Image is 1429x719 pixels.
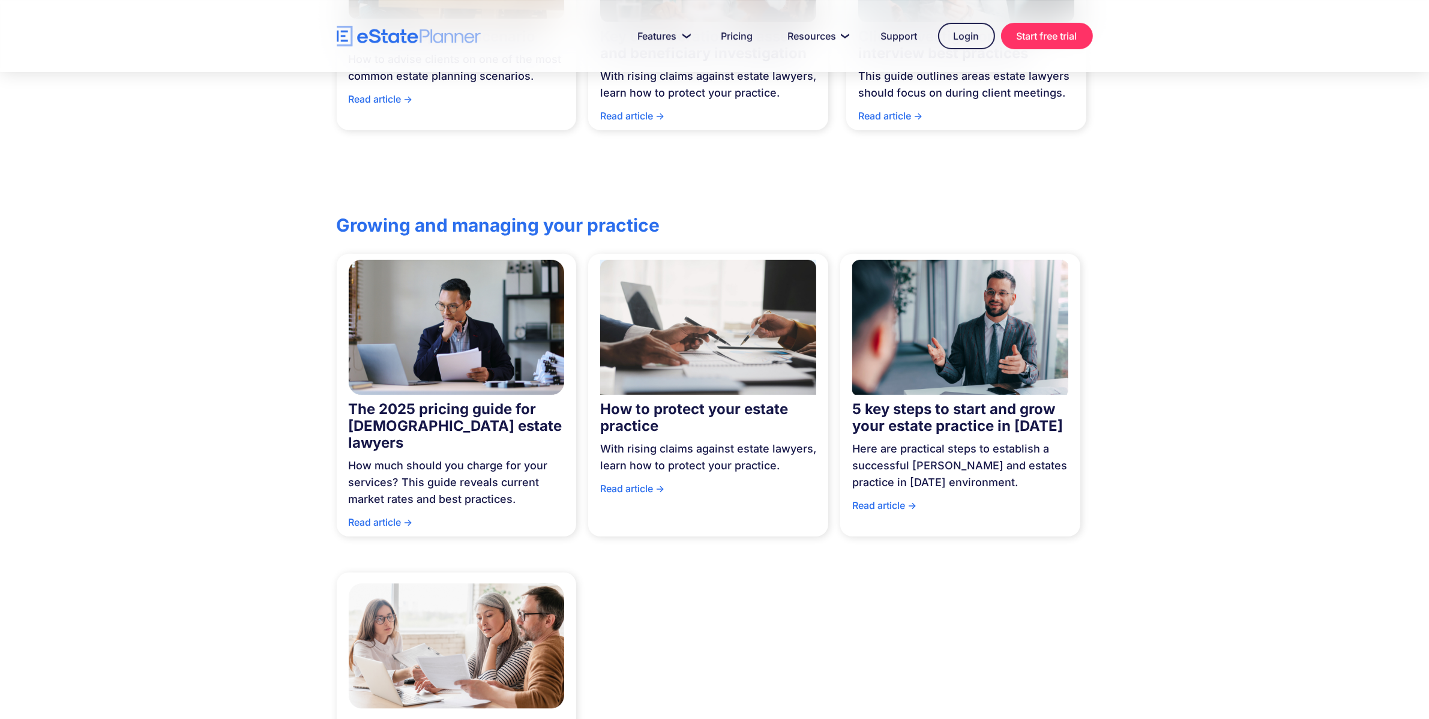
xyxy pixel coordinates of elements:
[840,254,1080,537] a: 5 key steps to start and grow your estate practice in [DATE]Here are practical steps to establish...
[624,24,701,48] a: Features
[1001,23,1093,49] a: Start free trial
[774,24,861,48] a: Resources
[337,254,577,537] a: The 2025 pricing guide for [DEMOGRAPHIC_DATA] estate lawyersHow much should you charge for your s...
[858,62,1074,107] div: This guide outlines areas estate lawyers should focus on during client meetings.
[600,107,816,130] div: Read article ->
[600,62,816,107] div: With rising claims against estate lawyers, learn how to protect your practice.
[600,435,816,480] div: With rising claims against estate lawyers, learn how to protect your practice.
[337,214,677,236] h2: Growing and managing your practice
[867,24,932,48] a: Support
[852,497,1068,520] div: Read article ->
[349,91,565,113] div: Read article ->
[858,107,1074,130] div: Read article ->
[852,400,1063,435] strong: 5 key steps to start and grow your estate practice in [DATE]
[349,451,565,514] div: How much should you charge for your services? This guide reveals current market rates and best pr...
[337,26,481,47] a: home
[349,514,565,537] div: Read article ->
[938,23,995,49] a: Login
[707,24,768,48] a: Pricing
[600,480,816,503] div: Read article ->
[588,254,828,537] a: How to protect your estate practiceWith rising claims against estate lawyers, learn how to protec...
[349,400,562,451] strong: The 2025 pricing guide for [DEMOGRAPHIC_DATA] estate lawyers
[852,435,1068,497] div: Here are practical steps to establish a successful [PERSON_NAME] and estates practice in [DATE] e...
[600,401,816,435] div: How to protect your estate practice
